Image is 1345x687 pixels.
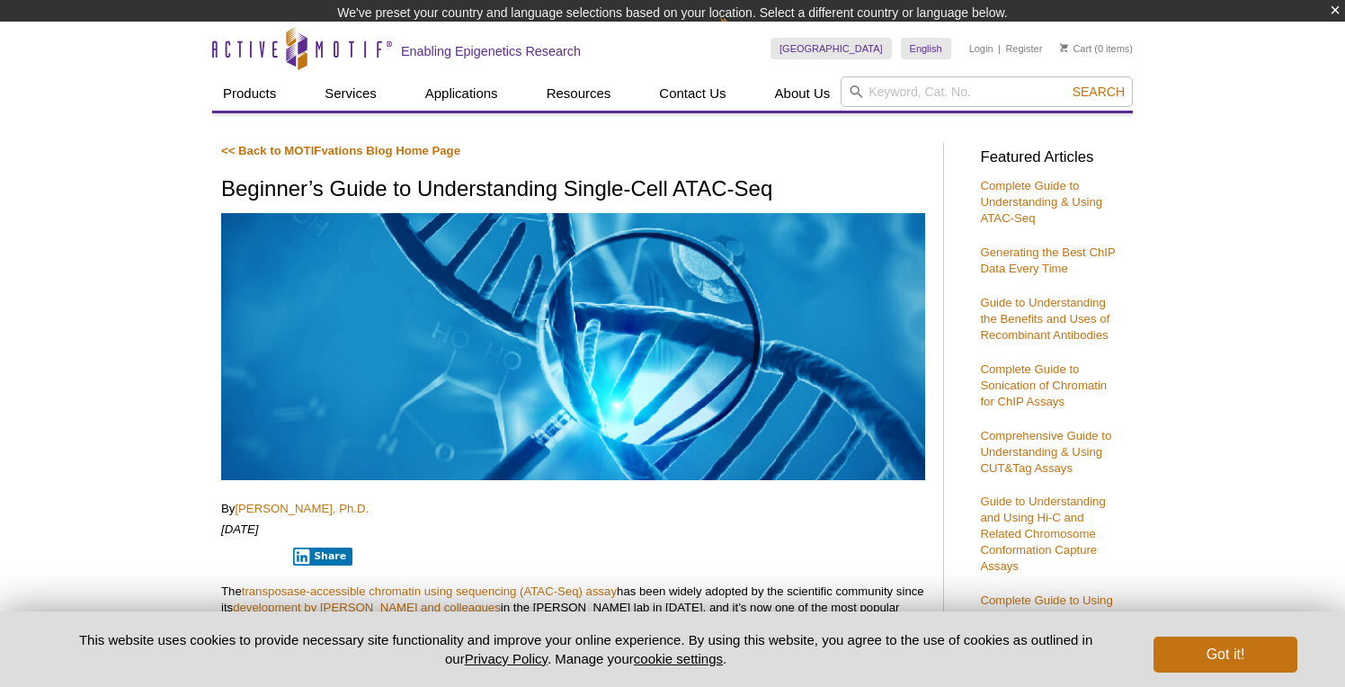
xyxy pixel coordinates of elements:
[634,651,723,666] button: cookie settings
[719,13,767,56] img: Change Here
[221,584,925,632] p: The has been widely adopted by the scientific community since its in the [PERSON_NAME] lab in [DA...
[1060,43,1068,52] img: Your Cart
[212,76,287,111] a: Products
[1067,84,1130,100] button: Search
[648,76,736,111] a: Contact Us
[293,548,353,566] button: Share
[969,42,993,55] a: Login
[1060,42,1091,55] a: Cart
[980,593,1115,639] a: Complete Guide to Using RRBS for Genome-Wide DNA Methylation Analysis
[1060,38,1133,59] li: (0 items)
[1073,85,1125,99] span: Search
[221,522,259,536] em: [DATE]
[221,213,925,479] img: scATAC-Seq
[242,584,617,598] a: transposase-accessible chromatin using sequencing (ATAC-Seq) assay
[221,501,925,517] p: By
[465,651,548,666] a: Privacy Policy
[233,601,501,614] a: development by [PERSON_NAME] and colleagues
[764,76,842,111] a: About Us
[314,76,387,111] a: Services
[998,38,1001,59] li: |
[414,76,509,111] a: Applications
[770,38,892,59] a: [GEOGRAPHIC_DATA]
[980,245,1115,275] a: Generating the Best ChIP Data Every Time
[841,76,1133,107] input: Keyword, Cat. No.
[536,76,622,111] a: Resources
[221,144,460,157] a: << Back to MOTIFvations Blog Home Page
[980,296,1109,342] a: Guide to Understanding the Benefits and Uses of Recombinant Antibodies
[1005,42,1042,55] a: Register
[980,150,1124,165] h3: Featured Articles
[48,630,1124,668] p: This website uses cookies to provide necessary site functionality and improve your online experie...
[401,43,581,59] h2: Enabling Epigenetics Research
[221,547,281,565] iframe: X Post Button
[901,38,951,59] a: English
[980,179,1102,225] a: Complete Guide to Understanding & Using ATAC-Seq
[235,502,369,515] a: [PERSON_NAME], Ph.D.
[221,177,925,203] h1: Beginner’s Guide to Understanding Single-Cell ATAC-Seq
[1153,637,1297,673] button: Got it!
[980,429,1111,475] a: Comprehensive Guide to Understanding & Using CUT&Tag Assays
[980,362,1107,408] a: Complete Guide to Sonication of Chromatin for ChIP Assays
[980,495,1105,573] a: Guide to Understanding and Using Hi-C and Related Chromosome Conformation Capture Assays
